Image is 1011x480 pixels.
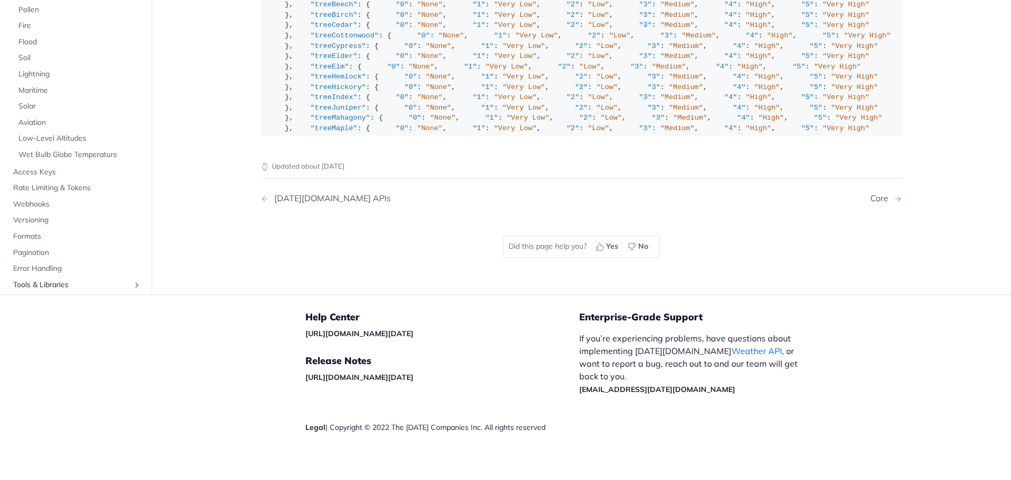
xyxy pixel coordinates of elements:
span: "5" [814,114,827,122]
a: [URL][DOMAIN_NAME][DATE] [305,373,413,382]
p: Updated about [DATE] [261,161,902,172]
h5: Enterprise-Grade Support [579,311,826,324]
span: "treeJuniper" [311,104,366,112]
span: "1" [494,32,507,40]
span: "5" [810,83,822,91]
span: "1" [472,1,485,8]
span: "0" [404,83,417,91]
span: Formats [13,231,141,242]
span: "3" [648,42,660,50]
span: "treeCypress" [311,42,366,50]
span: "5" [810,42,822,50]
span: "1" [472,11,485,19]
span: "0" [387,63,400,71]
span: "None" [430,135,455,143]
span: "Medium" [669,73,703,81]
a: Access Keys [8,164,144,180]
span: "Very High" [822,52,869,60]
span: "None" [417,52,443,60]
div: Did this page help you? [503,236,660,258]
span: "5" [814,135,827,143]
span: "2" [579,114,592,122]
span: "2" [567,11,579,19]
span: "treeBeech" [311,1,358,8]
button: Yes [592,239,624,254]
span: "None" [425,73,451,81]
a: Previous Page: Tomorrow.io APIs [261,193,536,203]
span: "Low" [588,93,609,101]
span: "1" [472,93,485,101]
span: "Low" [588,21,609,29]
span: "3" [648,83,660,91]
span: "treeElm" [311,63,349,71]
span: "0" [396,93,409,101]
span: "Very High" [822,21,869,29]
span: "High" [746,21,771,29]
span: "None" [425,42,451,50]
span: Webhooks [13,199,141,209]
span: "5" [801,21,814,29]
span: "4" [737,135,750,143]
button: Show subpages for Tools & Libraries [133,280,141,289]
span: "Low" [596,42,618,50]
span: "2" [567,21,579,29]
span: "High" [746,52,771,60]
span: "High" [737,63,763,71]
span: "Very High" [844,32,890,40]
span: "0" [404,104,417,112]
span: Low-Level Altitudes [18,133,141,144]
a: Maritime [13,82,144,98]
span: "0" [404,42,417,50]
span: "1" [472,124,485,132]
span: "treeCottonwood" [311,32,379,40]
span: Yes [606,241,618,252]
span: "Very Low" [502,42,545,50]
span: "treeCedar" [311,21,358,29]
span: "3" [660,32,673,40]
a: [EMAIL_ADDRESS][DATE][DOMAIN_NAME] [579,385,735,394]
span: Pollen [18,4,141,15]
span: "3" [652,135,665,143]
span: "Low" [609,32,631,40]
span: "High" [767,32,793,40]
span: "5" [801,93,814,101]
span: "Very Low" [507,114,549,122]
a: Flood [13,34,144,50]
span: "treeMulberry" [311,135,370,143]
a: Next Page: Core [870,193,902,203]
p: If you’re experiencing problems, have questions about implementing [DATE][DOMAIN_NAME] , or want ... [579,332,809,395]
span: "High" [746,93,771,101]
span: "4" [733,83,746,91]
span: "treeHemlock" [311,73,366,81]
span: Maritime [18,85,141,95]
span: "4" [725,21,737,29]
a: Soil [13,50,144,66]
a: Low-Level Altitudes [13,131,144,146]
a: Legal [305,423,325,432]
span: "Low" [596,73,618,81]
span: Pagination [13,247,141,258]
span: "2" [567,1,579,8]
span: "Very High" [831,104,878,112]
span: "4" [725,124,737,132]
span: "treeBirch" [311,11,358,19]
span: "1" [464,63,477,71]
span: "3" [639,11,651,19]
span: "1" [481,104,494,112]
h5: Release Notes [305,355,579,367]
span: "3" [648,73,660,81]
span: "1" [472,21,485,29]
span: "4" [716,63,728,71]
span: "High" [758,135,784,143]
span: "2" [558,63,571,71]
span: "3" [639,21,651,29]
span: "High" [754,73,780,81]
span: "Very Low" [494,124,537,132]
span: "Very Low" [485,63,528,71]
span: "None" [417,11,443,19]
span: "High" [758,114,784,122]
span: "Very Low" [494,21,537,29]
span: "Medium" [660,1,695,8]
span: "Medium" [660,93,695,101]
a: Wet Bulb Globe Temperature [13,147,144,163]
